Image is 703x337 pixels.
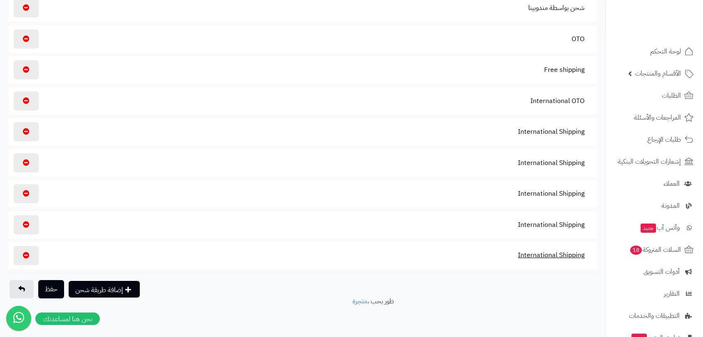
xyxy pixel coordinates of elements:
span: لوحة التحكم [650,46,681,57]
a: وآتس آبجديد [611,218,698,238]
a: أدوات التسويق [611,262,698,282]
span: 18 [630,246,642,255]
span: السلات المتروكة [629,244,681,256]
span: التقارير [664,288,680,300]
button: Free shipping [537,60,592,79]
button: حفظ [38,280,64,298]
span: العملاء [663,178,680,189]
button: International Shipping [511,184,592,203]
span: المدونة [661,200,680,212]
a: السلات المتروكة18 [611,240,698,260]
span: إشعارات التحويلات البنكية [618,156,681,167]
span: المراجعات والأسئلة [634,112,681,123]
a: طلبات الإرجاع [611,130,698,150]
span: الأقسام والمنتجات [635,68,681,79]
button: International Shipping [511,246,592,265]
span: جديد [641,224,656,233]
button: International Shipping [511,122,592,141]
a: الطلبات [611,86,698,106]
a: المراجعات والأسئلة [611,108,698,128]
button: International OTO [523,91,592,111]
span: أدوات التسويق [644,266,680,278]
a: لوحة التحكم [611,42,698,61]
a: المدونة [611,196,698,216]
a: التطبيقات والخدمات [611,306,698,326]
span: طلبات الإرجاع [647,134,681,145]
a: متجرة [352,296,367,306]
button: OTO [564,30,592,49]
a: التقارير [611,284,698,304]
span: الطلبات [662,90,681,101]
a: العملاء [611,174,698,194]
button: International Shipping [511,153,592,172]
img: logo-2.png [646,21,695,39]
button: إضافة طريقة شحن [69,281,140,298]
a: إشعارات التحويلات البنكية [611,152,698,172]
button: International Shipping [511,215,592,234]
span: وآتس آب [640,222,680,234]
span: التطبيقات والخدمات [629,310,680,322]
